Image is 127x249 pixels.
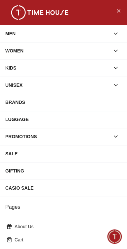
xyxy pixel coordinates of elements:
[5,165,122,177] div: GIFTING
[5,62,110,74] div: KIDS
[113,5,124,16] button: Close Menu
[5,79,110,91] div: UNISEX
[7,5,73,20] img: ...
[107,230,122,244] div: Chat Widget
[5,28,110,40] div: MEN
[5,148,122,160] div: SALE
[5,131,110,142] div: PROMOTIONS
[15,236,118,243] p: Cart
[5,182,122,194] div: CASIO SALE
[5,45,110,57] div: WOMEN
[5,113,122,125] div: LUGGAGE
[15,223,118,230] p: About Us
[5,96,122,108] div: BRANDS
